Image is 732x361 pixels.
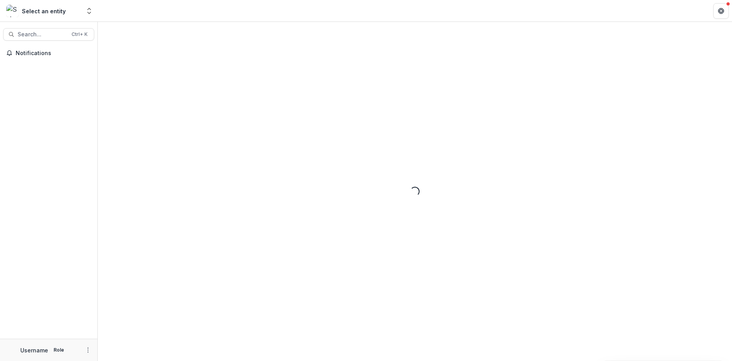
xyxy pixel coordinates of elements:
img: Select an entity [6,5,19,17]
div: Ctrl + K [70,30,89,39]
button: Open entity switcher [84,3,95,19]
span: Notifications [16,50,91,57]
div: Select an entity [22,7,66,15]
button: More [83,345,93,355]
button: Search... [3,28,94,41]
p: Username [20,346,48,354]
button: Get Help [713,3,729,19]
span: Search... [18,31,67,38]
button: Notifications [3,47,94,59]
p: Role [51,347,66,354]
